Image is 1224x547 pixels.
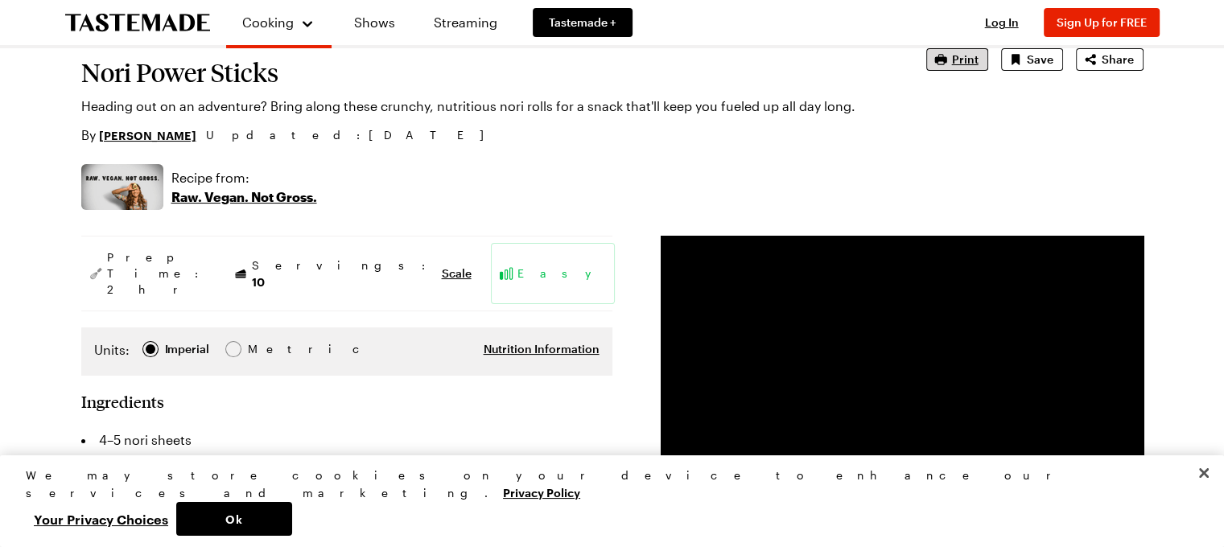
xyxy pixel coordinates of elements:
[26,467,1185,536] div: Privacy
[26,467,1185,502] div: We may store cookies on your device to enhance our services and marketing.
[503,484,580,500] a: More information about your privacy, opens in a new tab
[1186,455,1222,491] button: Close
[517,265,608,282] span: Easy
[952,51,979,68] span: Print
[248,340,282,358] div: Metric
[1076,48,1144,71] button: Share
[985,15,1019,29] span: Log In
[252,257,434,290] span: Servings:
[165,340,209,358] div: Imperial
[206,126,500,144] span: Updated : [DATE]
[94,340,130,360] label: Units:
[165,340,211,358] span: Imperial
[248,340,283,358] span: Metric
[81,427,612,453] li: 4–5 nori sheets
[252,273,265,289] span: 10
[242,6,315,39] button: Cooking
[171,187,317,207] p: Raw. Vegan. Not Gross.
[81,125,196,145] p: By
[81,58,881,87] h1: Nori Power Sticks
[65,14,210,32] a: To Tastemade Home Page
[442,265,472,282] button: Scale
[1001,48,1063,71] button: Save recipe
[549,14,616,31] span: Tastemade +
[242,14,294,30] span: Cooking
[484,341,600,357] button: Nutrition Information
[26,502,176,536] button: Your Privacy Choices
[81,97,881,116] p: Heading out on an adventure? Bring along these crunchy, nutritious nori rolls for a snack that'll...
[171,168,317,207] a: Recipe from:Raw. Vegan. Not Gross.
[1102,51,1134,68] span: Share
[94,340,282,363] div: Imperial Metric
[81,392,164,411] h2: Ingredients
[1044,8,1160,37] button: Sign Up for FREE
[81,164,163,210] img: Show where recipe is used
[661,236,1144,508] video-js: Video Player
[99,126,196,144] a: [PERSON_NAME]
[81,453,612,479] li: 1 cup walnuts
[533,8,633,37] a: Tastemade +
[171,168,317,187] p: Recipe from:
[107,249,207,298] span: Prep Time: 2 hr
[926,48,988,71] button: Print
[1027,51,1053,68] span: Save
[176,502,292,536] button: Ok
[1057,15,1147,29] span: Sign Up for FREE
[970,14,1034,31] button: Log In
